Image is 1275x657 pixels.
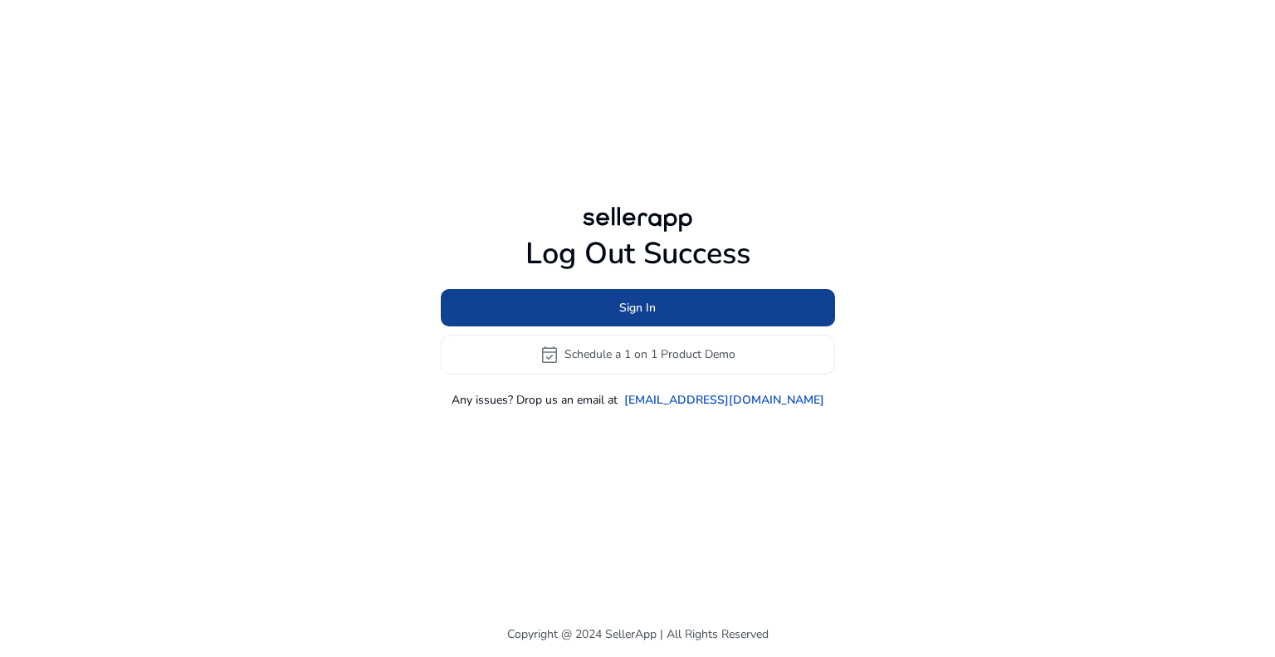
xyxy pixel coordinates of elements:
[441,335,835,375] button: event_availableSchedule a 1 on 1 Product Demo
[441,236,835,272] h1: Log Out Success
[452,391,618,409] p: Any issues? Drop us an email at
[540,345,559,365] span: event_available
[441,289,835,326] button: Sign In
[624,391,824,409] a: [EMAIL_ADDRESS][DOMAIN_NAME]
[619,299,656,316] span: Sign In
